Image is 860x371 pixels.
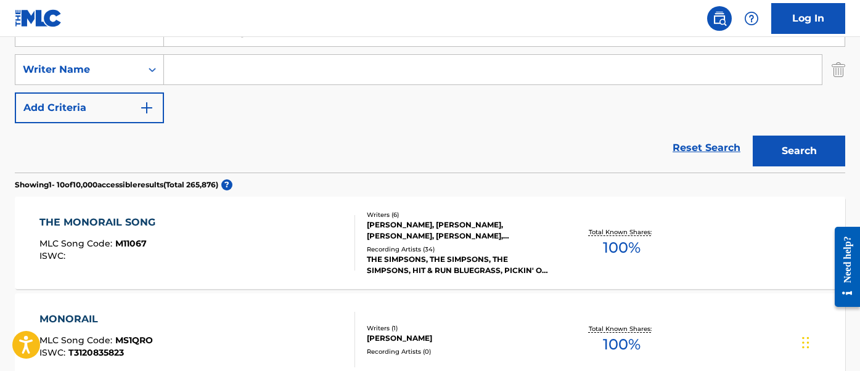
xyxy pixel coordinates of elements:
div: Help [739,6,764,31]
img: search [712,11,727,26]
span: 100 % [603,333,641,356]
img: MLC Logo [15,9,62,27]
iframe: Chat Widget [798,312,860,371]
div: Writers ( 1 ) [367,324,552,333]
a: THE MONORAIL SONGMLC Song Code:M11067ISWC:Writers (6)[PERSON_NAME], [PERSON_NAME], [PERSON_NAME],... [15,197,845,289]
span: ISWC : [39,250,68,261]
p: Total Known Shares: [589,324,655,333]
span: ? [221,179,232,190]
div: Writer Name [23,62,134,77]
img: Delete Criterion [832,54,845,85]
div: Drag [802,324,809,361]
span: MLC Song Code : [39,238,115,249]
div: Writers ( 6 ) [367,210,552,219]
div: [PERSON_NAME] [367,333,552,344]
a: Log In [771,3,845,34]
div: THE MONORAIL SONG [39,215,162,230]
span: MLC Song Code : [39,335,115,346]
button: Add Criteria [15,92,164,123]
span: M11067 [115,238,147,249]
div: Recording Artists ( 0 ) [367,347,552,356]
div: [PERSON_NAME], [PERSON_NAME], [PERSON_NAME], [PERSON_NAME], [PERSON_NAME], [PERSON_NAME] [367,219,552,242]
div: THE SIMPSONS, THE SIMPSONS, THE SIMPSONS, HIT & RUN BLUEGRASS, PICKIN' ON SERIES, [PERSON_NAME] A... [367,254,552,276]
p: Showing 1 - 10 of 10,000 accessible results (Total 265,876 ) [15,179,218,190]
a: Public Search [707,6,732,31]
form: Search Form [15,16,845,173]
span: MS1QRO [115,335,153,346]
span: T3120835823 [68,347,124,358]
span: 100 % [603,237,641,259]
p: Total Known Shares: [589,227,655,237]
iframe: Resource Center [825,217,860,316]
img: 9d2ae6d4665cec9f34b9.svg [139,100,154,115]
span: ISWC : [39,347,68,358]
img: help [744,11,759,26]
a: Reset Search [666,134,747,161]
div: MONORAIL [39,312,153,327]
div: Recording Artists ( 34 ) [367,245,552,254]
button: Search [753,136,845,166]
